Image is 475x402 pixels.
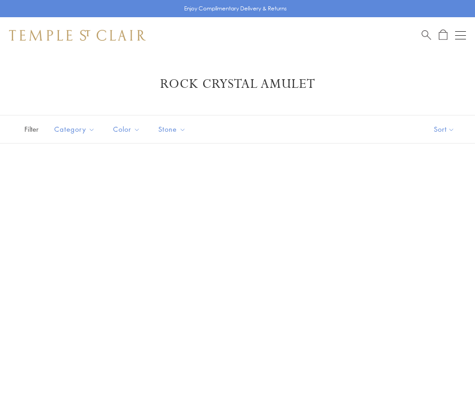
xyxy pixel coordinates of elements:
[184,4,287,13] p: Enjoy Complimentary Delivery & Returns
[109,124,147,135] span: Color
[23,76,452,92] h1: Rock Crystal Amulet
[106,119,147,139] button: Color
[50,124,102,135] span: Category
[47,119,102,139] button: Category
[152,119,193,139] button: Stone
[154,124,193,135] span: Stone
[413,115,475,143] button: Show sort by
[455,30,466,41] button: Open navigation
[422,29,431,41] a: Search
[439,29,447,41] a: Open Shopping Bag
[9,30,146,41] img: Temple St. Clair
